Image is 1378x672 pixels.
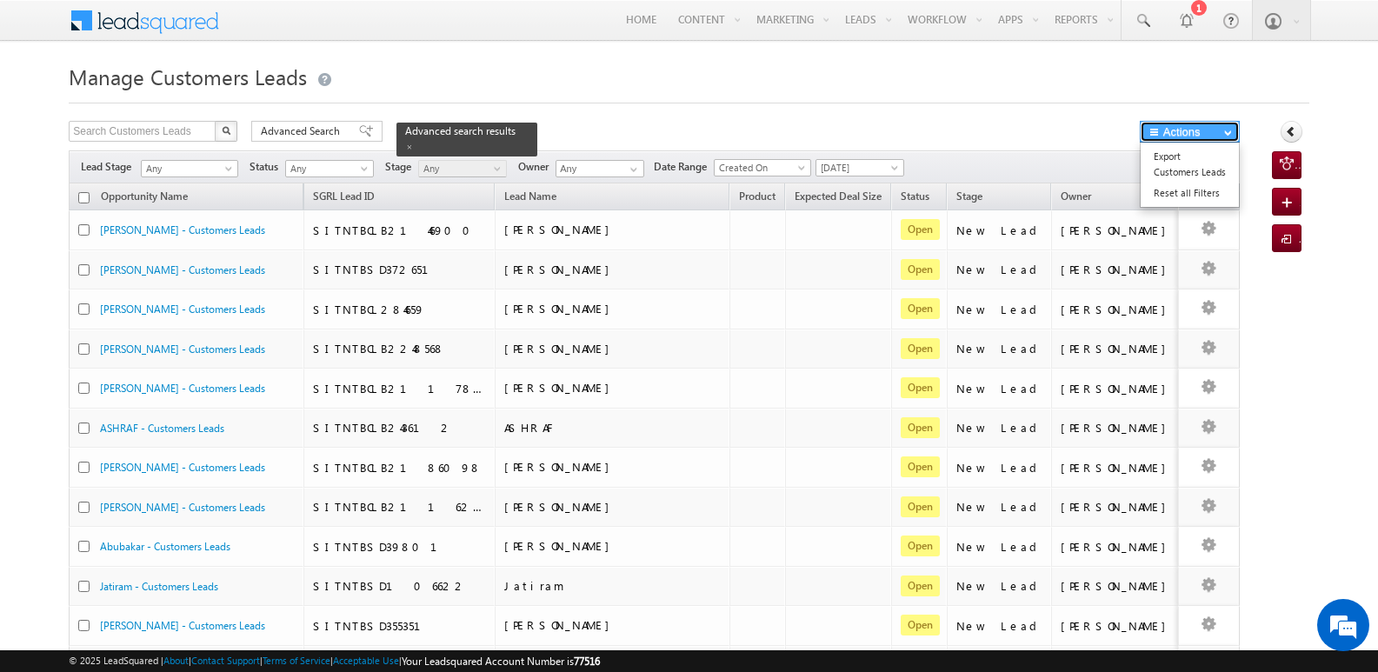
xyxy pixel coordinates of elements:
span: Advanced search results [405,124,516,137]
div: SITNTBSD355351 [313,618,487,634]
button: Actions [1140,121,1240,143]
div: [PERSON_NAME] [1061,302,1175,317]
span: Open [901,615,940,635]
a: Created On [714,159,811,176]
div: [PERSON_NAME] [1061,420,1175,436]
div: [PERSON_NAME] [1061,618,1175,634]
span: Jatiram [504,578,564,593]
span: Any [286,161,369,176]
a: [PERSON_NAME] - Customers Leads [100,461,265,474]
div: Minimize live chat window [285,9,327,50]
a: Any [418,160,507,177]
span: Any [419,161,502,176]
span: Stage [385,159,418,175]
span: Owner [1061,190,1091,203]
span: Open [901,377,940,398]
span: Expected Deal Size [795,190,882,203]
div: New Lead [956,539,1043,555]
div: SITNTBSD372651 [313,262,487,277]
a: ASHRAF - Customers Leads [100,422,224,435]
div: New Lead [956,341,1043,356]
div: [PERSON_NAME] [1061,578,1175,594]
span: Product [739,190,776,203]
span: SGRL Lead ID [313,190,375,203]
div: New Lead [956,223,1043,238]
span: Created On [715,160,805,176]
span: Lead Name [496,187,565,210]
span: Owner [518,159,556,175]
a: [DATE] [815,159,904,176]
div: SITNTBSD39801 [313,539,487,555]
a: Jatiram - Customers Leads [100,580,218,593]
div: [PERSON_NAME] [1061,460,1175,476]
a: Terms of Service [263,655,330,666]
div: New Lead [956,460,1043,476]
span: 77516 [574,655,600,668]
img: Search [222,126,230,135]
a: [PERSON_NAME] - Customers Leads [100,223,265,236]
a: Show All Items [621,161,642,178]
div: New Lead [956,618,1043,634]
a: [PERSON_NAME] - Customers Leads [100,382,265,395]
span: Lead Stage [81,159,138,175]
img: d_60004797649_company_0_60004797649 [30,91,73,114]
span: [PERSON_NAME] [504,459,618,474]
div: SITNTBCLB2117882 [313,381,487,396]
div: [PERSON_NAME] [1061,539,1175,555]
div: SITNTBCLB2116201 [313,499,487,515]
span: ASHRAF [504,420,556,435]
a: [PERSON_NAME] - Customers Leads [100,619,265,632]
div: [PERSON_NAME] [1061,262,1175,277]
a: Stage [948,187,991,210]
div: Chat with us now [90,91,292,114]
span: Status [250,159,285,175]
a: [PERSON_NAME] - Customers Leads [100,501,265,514]
span: Open [901,298,940,319]
a: Opportunity Name [92,187,196,210]
a: [PERSON_NAME] - Customers Leads [100,343,265,356]
div: [PERSON_NAME] [1061,341,1175,356]
span: Stage [956,190,982,203]
div: SITNTBCLB243612 [313,420,487,436]
a: [PERSON_NAME] - Customers Leads [100,303,265,316]
a: Any [285,160,374,177]
a: Export Customers Leads [1141,146,1239,183]
span: Open [901,456,940,477]
a: SGRL Lead ID [304,187,383,210]
div: New Lead [956,578,1043,594]
div: SITNTBCLB2146900 [313,223,487,238]
div: [PERSON_NAME] [1061,499,1175,515]
div: New Lead [956,381,1043,396]
a: Contact Support [191,655,260,666]
span: [PERSON_NAME] [504,222,618,236]
a: About [163,655,189,666]
a: Abubakar - Customers Leads [100,540,230,553]
span: Date Range [654,159,714,175]
span: [PERSON_NAME] [504,301,618,316]
span: Open [901,259,940,280]
a: Acceptable Use [333,655,399,666]
input: Check all records [78,192,90,203]
span: Opportunity Name [101,190,188,203]
div: New Lead [956,420,1043,436]
span: Your Leadsquared Account Number is [402,655,600,668]
div: SITNTBCL284659 [313,302,487,317]
div: SITNTBCLB2248568 [313,341,487,356]
span: Open [901,417,940,438]
div: SITNTBSD106622 [313,578,487,594]
span: [PERSON_NAME] [504,262,618,276]
input: Type to Search [556,160,644,177]
a: Reset all Filters [1141,183,1239,203]
em: Start Chat [236,536,316,559]
span: Advanced Search [261,123,345,139]
a: Status [892,187,938,210]
span: [PERSON_NAME] [504,499,618,514]
span: Manage Customers Leads [69,63,307,90]
span: Open [901,338,940,359]
span: Open [901,496,940,517]
span: Open [901,576,940,596]
a: [PERSON_NAME] - Customers Leads [100,263,265,276]
span: [PERSON_NAME] [504,380,618,395]
span: Open [901,219,940,240]
span: © 2025 LeadSquared | | | | | [69,653,600,669]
